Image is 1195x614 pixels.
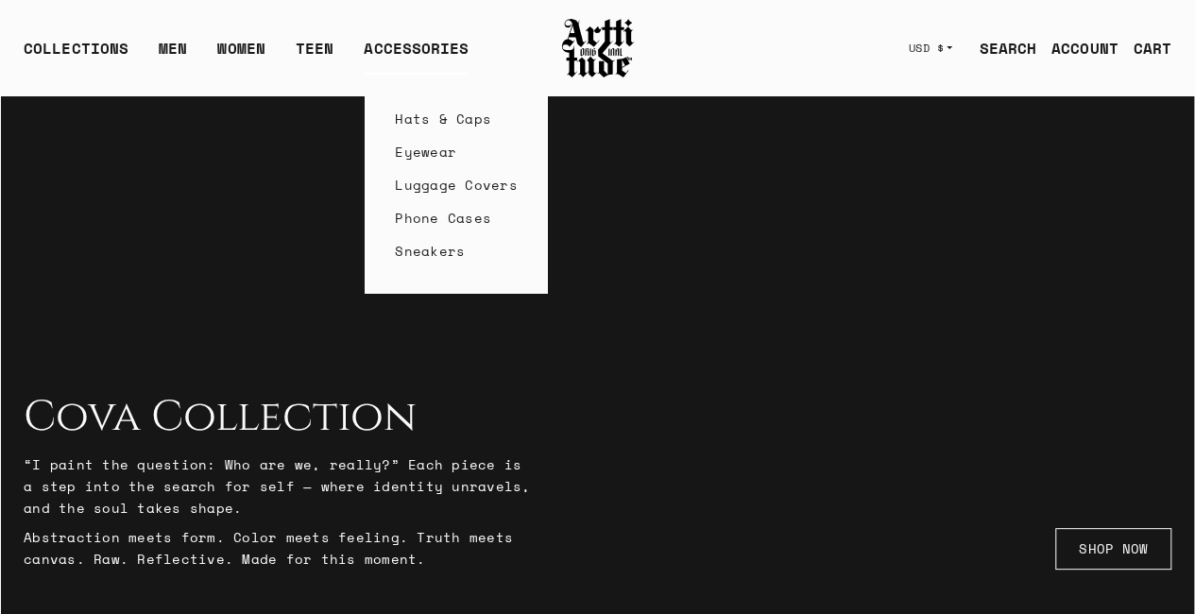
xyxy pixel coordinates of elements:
h2: Cova Collection [24,393,534,442]
button: USD $ [897,27,965,69]
a: TEEN [296,37,333,75]
a: Hats & Caps [395,102,518,135]
div: COLLECTIONS [24,37,128,75]
p: “I paint the question: Who are we, really?” Each piece is a step into the search for self — where... [24,453,534,519]
a: WOMEN [217,37,265,75]
a: ACCOUNT [1036,29,1118,67]
a: Sneakers [395,234,518,267]
a: Eyewear [395,135,518,168]
p: Abstraction meets form. Color meets feeling. Truth meets canvas. Raw. Reflective. Made for this m... [24,526,534,570]
a: SHOP NOW [1055,528,1171,570]
div: CART [1134,37,1171,60]
a: Open cart [1118,29,1171,67]
div: ACCESSORIES [364,37,469,75]
ul: Main navigation [9,37,484,75]
span: USD $ [909,41,945,56]
a: Phone Cases [395,201,518,234]
a: Luggage Covers [395,168,518,201]
a: MEN [159,37,187,75]
img: Arttitude [560,16,636,80]
a: SEARCH [964,29,1036,67]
